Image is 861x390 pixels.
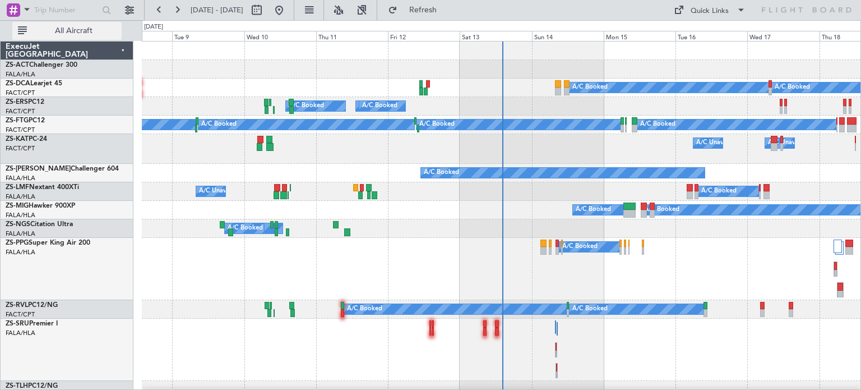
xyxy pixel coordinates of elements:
span: ZS-KAT [6,136,29,143]
a: FALA/HLA [6,70,35,79]
a: FALA/HLA [6,211,35,219]
button: Refresh [383,1,450,19]
div: Tue 9 [172,31,244,41]
div: Wed 17 [747,31,819,41]
span: ZS-ACT [6,62,29,68]
div: A/C Unavailable [768,135,814,152]
div: A/C Unavailable [199,183,246,200]
span: ZS-RVL [6,302,28,309]
a: FALA/HLA [6,192,35,201]
span: ZS-FTG [6,117,29,124]
span: ZS-TLH [6,383,28,389]
div: Wed 10 [244,31,316,41]
span: ZS-PPG [6,240,29,246]
a: FALA/HLA [6,329,35,337]
span: ZS-NGS [6,221,30,228]
a: FACT/CPT [6,89,35,97]
button: All Aircraft [12,22,122,40]
div: Fri 12 [388,31,460,41]
a: ZS-MIGHawker 900XP [6,203,75,209]
span: All Aircraft [29,27,118,35]
a: ZS-PPGSuper King Air 200 [6,240,90,246]
div: Quick Links [691,6,729,17]
div: A/C Booked [701,183,737,200]
a: ZS-TLHPC12/NG [6,383,58,389]
div: Thu 11 [316,31,388,41]
a: FALA/HLA [6,248,35,256]
div: [DATE] [144,22,163,32]
div: A/C Booked [419,116,455,133]
span: [DATE] - [DATE] [191,5,243,15]
a: ZS-NGSCitation Ultra [6,221,73,228]
div: Sun 14 [532,31,604,41]
div: A/C Booked [289,98,324,114]
div: A/C Booked [775,79,810,96]
a: FACT/CPT [6,107,35,116]
span: ZS-[PERSON_NAME] [6,166,71,172]
span: ZS-ERS [6,99,28,105]
div: A/C Booked [640,116,675,133]
button: Quick Links [668,1,751,19]
a: ZS-RVLPC12/NG [6,302,58,309]
span: ZS-SRU [6,320,29,327]
div: A/C Booked [572,79,608,96]
span: ZS-MIG [6,203,29,209]
a: ZS-DCALearjet 45 [6,80,62,87]
div: Sat 13 [460,31,531,41]
div: A/C Unavailable [696,135,743,152]
a: ZS-LMFNextant 400XTi [6,184,79,191]
a: FACT/CPT [6,126,35,134]
div: A/C Booked [576,201,611,218]
a: FACT/CPT [6,310,35,319]
a: ZS-FTGPC12 [6,117,45,124]
div: A/C Booked [362,98,397,114]
a: FALA/HLA [6,230,35,238]
a: FALA/HLA [6,174,35,182]
div: Mon 15 [604,31,675,41]
div: A/C Booked [562,238,598,255]
div: A/C Booked [347,301,382,318]
div: A/C Booked [644,201,679,218]
a: ZS-ACTChallenger 300 [6,62,77,68]
a: ZS-ERSPC12 [6,99,44,105]
div: A/C Booked [424,164,459,181]
div: A/C Booked [228,220,263,237]
a: ZS-KATPC-24 [6,136,47,143]
a: ZS-SRUPremier I [6,320,58,327]
input: Trip Number [34,2,99,19]
div: A/C Booked [201,116,237,133]
span: ZS-DCA [6,80,30,87]
span: Refresh [400,6,447,14]
span: ZS-LMF [6,184,29,191]
a: ZS-[PERSON_NAME]Challenger 604 [6,166,119,172]
a: FACT/CPT [6,144,35,153]
div: Tue 16 [675,31,747,41]
div: A/C Booked [572,301,608,318]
